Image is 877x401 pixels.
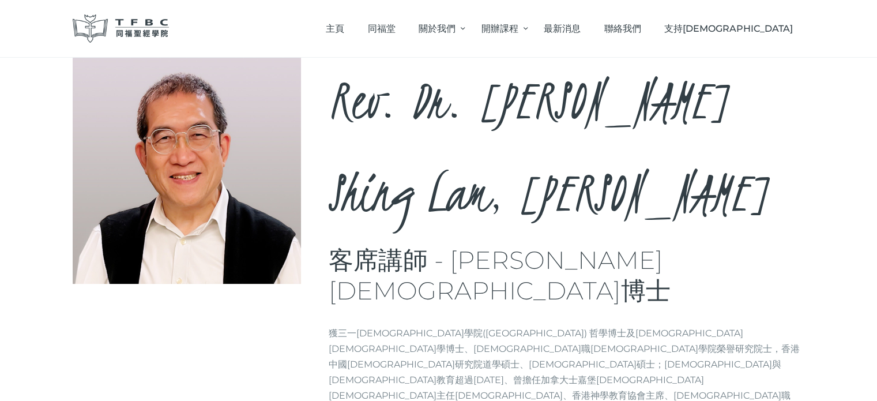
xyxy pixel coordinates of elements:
span: 最新消息 [544,23,581,34]
a: 支持[DEMOGRAPHIC_DATA] [653,12,805,46]
a: 聯絡我們 [592,12,653,46]
span: 支持[DEMOGRAPHIC_DATA] [664,23,793,34]
a: 主頁 [314,12,356,46]
a: 同福堂 [356,12,407,46]
span: 主頁 [326,23,344,34]
a: 最新消息 [532,12,593,46]
span: 關於我們 [419,23,456,34]
a: 開辦課程 [469,12,532,46]
span: 聯絡我們 [604,23,641,34]
img: Rev. Dr. Li Shing Lam, Derek [73,55,302,284]
h2: Rev. Dr. [PERSON_NAME] Shing Lam, [PERSON_NAME] [329,55,805,239]
h3: 客席講師 - [PERSON_NAME][DEMOGRAPHIC_DATA]博士 [329,245,805,307]
a: 關於我們 [407,12,469,46]
span: 同福堂 [368,23,396,34]
span: 開辦課程 [481,23,518,34]
img: 同福聖經學院 TFBC [73,14,170,43]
